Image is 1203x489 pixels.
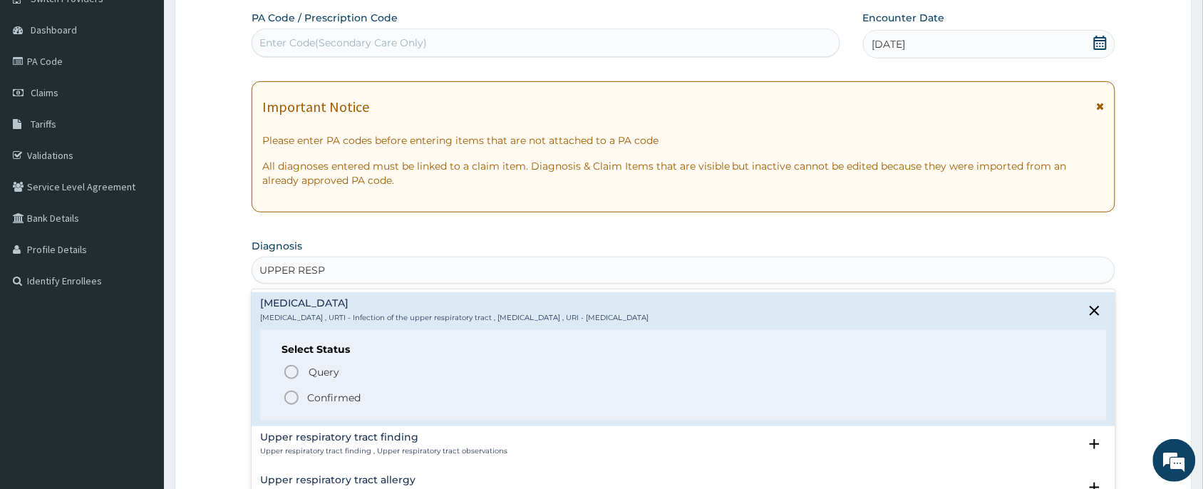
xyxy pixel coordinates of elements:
div: Minimize live chat window [234,7,268,41]
i: close select status [1086,302,1103,319]
span: Query [309,365,339,379]
i: status option query [283,364,300,381]
h6: Select Status [282,344,1085,355]
img: d_794563401_company_1708531726252_794563401 [26,71,58,107]
i: open select status [1086,436,1103,453]
div: Enter Code(Secondary Care Only) [259,36,427,50]
h4: Upper respiratory tract finding [260,432,507,443]
label: Encounter Date [863,11,945,25]
textarea: Type your message and hit 'Enter' [7,332,272,382]
h1: Important Notice [262,99,369,115]
span: Tariffs [31,118,56,130]
h4: [MEDICAL_DATA] [260,298,649,309]
h4: Upper respiratory tract allergy [260,475,415,485]
i: status option filled [283,389,300,406]
label: PA Code / Prescription Code [252,11,398,25]
span: We're online! [83,151,197,295]
p: Confirmed [307,391,361,405]
label: Diagnosis [252,239,302,253]
div: Chat with us now [74,80,239,98]
p: Upper respiratory tract finding , Upper respiratory tract observations [260,446,507,456]
span: Dashboard [31,24,77,36]
p: [MEDICAL_DATA] , URTI - Infection of the upper respiratory tract , [MEDICAL_DATA] , URI - [MEDICA... [260,313,649,323]
span: [DATE] [872,37,906,51]
p: Please enter PA codes before entering items that are not attached to a PA code [262,133,1105,148]
span: Claims [31,86,58,99]
p: All diagnoses entered must be linked to a claim item. Diagnosis & Claim Items that are visible bu... [262,159,1105,187]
